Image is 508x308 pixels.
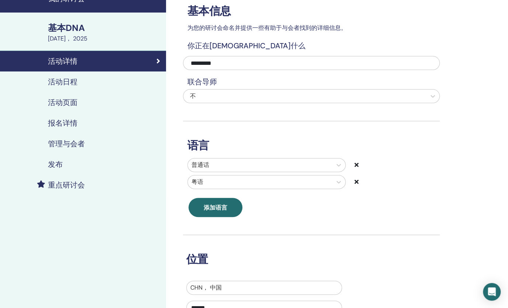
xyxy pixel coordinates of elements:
[483,283,501,301] div: 打开对讲信使
[189,198,242,217] button: 添加语言
[48,119,77,127] h4: 报名详情
[48,57,77,66] h4: 活动详情
[183,4,440,18] h3: 基本信息
[183,139,440,152] h3: 语言
[48,22,162,34] div: 基本DNA
[183,77,440,86] h4: 联合导师
[183,41,440,50] h4: 你正在[DEMOGRAPHIC_DATA]什么
[204,204,227,211] span: 添加语言
[48,160,63,169] h4: 发布
[182,253,430,266] h3: 位置
[48,98,77,107] h4: 活动页面
[48,139,85,148] h4: 管理与会者
[48,77,77,86] h4: 活动日程
[190,92,196,100] span: 不
[44,22,166,43] a: 基本DNA[DATE]， 2025
[48,34,162,43] div: [DATE]， 2025
[48,181,85,189] h4: 重点研讨会
[183,24,440,32] p: 为您的研讨会命名并提供一些有助于与会者找到的详细信息。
